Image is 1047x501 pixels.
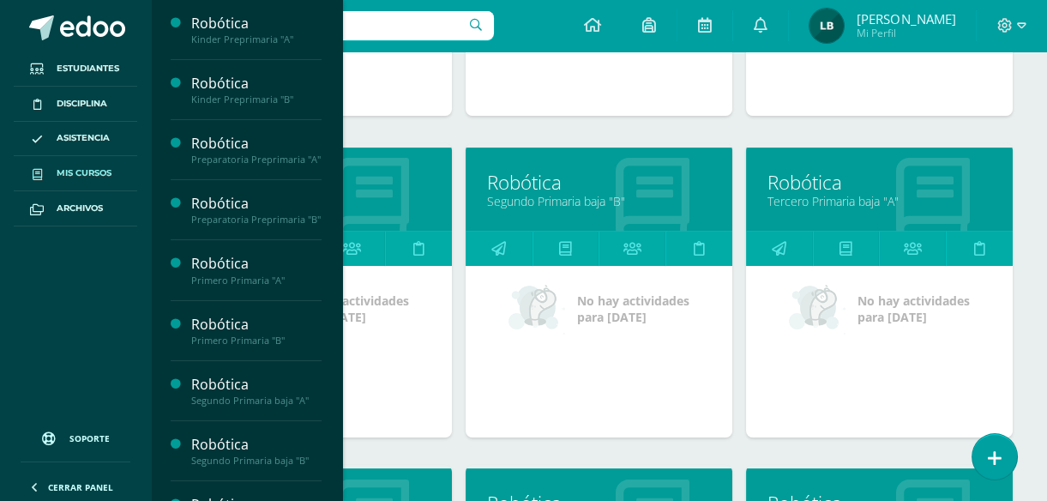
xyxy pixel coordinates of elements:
[577,293,689,325] span: No hay actividades para [DATE]
[857,10,955,27] span: [PERSON_NAME]
[487,193,711,209] a: Segundo Primaria baja "B"
[48,481,113,493] span: Cerrar panel
[191,335,322,347] div: Primero Primaria "B"
[809,9,844,43] img: 066aefb53e660acfbb28117153d86e1e.png
[57,131,110,145] span: Asistencia
[767,169,991,196] a: Robótica
[191,375,322,395] div: Robótica
[191,375,322,407] a: RobóticaSegundo Primaria baja "A"
[57,97,107,111] span: Disciplina
[191,33,322,45] div: Kinder Preprimaria "A"
[191,194,322,214] div: Robótica
[191,254,322,274] div: Robótica
[57,166,111,180] span: Mis cursos
[57,202,103,215] span: Archivos
[767,193,991,209] a: Tercero Primaria baja "A"
[857,293,970,325] span: No hay actividades para [DATE]
[191,14,322,33] div: Robótica
[297,293,409,325] span: No hay actividades para [DATE]
[14,87,137,122] a: Disciplina
[857,26,955,40] span: Mi Perfil
[14,122,137,157] a: Asistencia
[191,214,322,226] div: Preparatoria Preprimaria "B"
[191,194,322,226] a: RobóticaPreparatoria Preprimaria "B"
[191,435,322,455] div: Robótica
[191,275,322,287] div: Primero Primaria "A"
[487,169,711,196] a: Robótica
[191,315,322,347] a: RobóticaPrimero Primaria "B"
[14,156,137,191] a: Mis cursos
[21,415,130,457] a: Soporte
[191,254,322,286] a: RobóticaPrimero Primaria "A"
[57,62,119,75] span: Estudiantes
[14,51,137,87] a: Estudiantes
[191,134,322,154] div: Robótica
[191,94,322,106] div: Kinder Preprimaria "B"
[191,14,322,45] a: RobóticaKinder Preprimaria "A"
[14,191,137,226] a: Archivos
[191,435,322,467] a: RobóticaSegundo Primaria baja "B"
[191,315,322,335] div: Robótica
[508,283,565,335] img: no_activities_small.png
[191,154,322,166] div: Preparatoria Preprimaria "A"
[191,455,322,467] div: Segundo Primaria baja "B"
[191,395,322,407] div: Segundo Primaria baja "A"
[69,432,110,444] span: Soporte
[789,283,845,335] img: no_activities_small.png
[191,74,322,106] a: RobóticaKinder Preprimaria "B"
[191,74,322,94] div: Robótica
[191,134,322,166] a: RobóticaPreparatoria Preprimaria "A"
